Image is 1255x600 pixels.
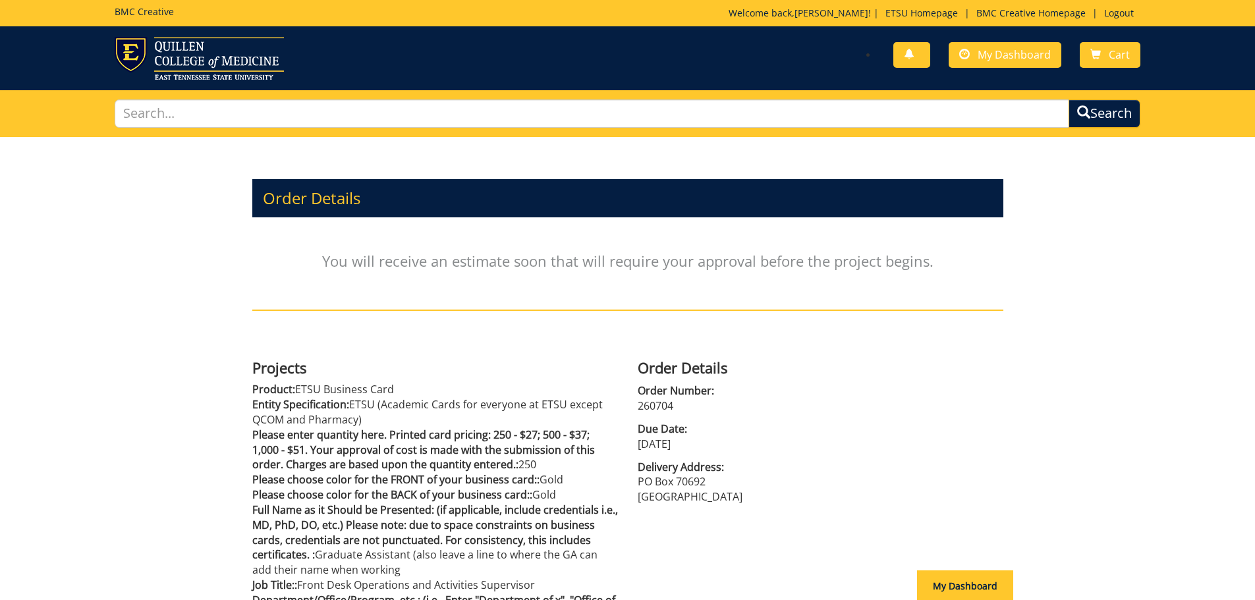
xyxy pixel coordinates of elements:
input: Search... [115,99,1070,128]
p: ETSU (Academic Cards for everyone at ETSU except QCOM and Pharmacy) [252,397,618,427]
a: My Dashboard [949,42,1061,68]
span: Please choose color for the BACK of your business card:: [252,487,532,502]
img: ETSU logo [115,37,284,80]
p: 250 [252,427,618,473]
span: Order Number: [638,383,1003,398]
span: Entity Specification: [252,397,349,412]
a: My Dashboard [917,580,1013,592]
p: Graduate Assistant (also leave a line to where the GA can add their name when working [252,503,618,578]
span: Please choose color for the FRONT of your business card:: [252,472,540,487]
a: Logout [1098,7,1140,19]
button: Search [1069,99,1140,128]
h4: Order Details [638,360,1003,375]
span: Due Date: [638,422,1003,437]
p: [DATE] [638,437,1003,452]
p: PO Box 70692 [638,474,1003,489]
a: [PERSON_NAME] [795,7,868,19]
span: Product: [252,382,295,396]
span: Job Title:: [252,578,297,592]
span: Delivery Address: [638,460,1003,475]
h4: Projects [252,360,618,375]
h3: Order Details [252,179,1003,217]
span: Please enter quantity here. Printed card pricing: 250 - $27; 500 - $37; 1,000 - $51. Your approva... [252,427,595,472]
a: ETSU Homepage [879,7,964,19]
p: You will receive an estimate soon that will require your approval before the project begins. [252,224,1003,298]
p: [GEOGRAPHIC_DATA] [638,489,1003,505]
a: BMC Creative Homepage [970,7,1092,19]
p: ETSU Business Card [252,382,618,397]
span: Cart [1109,47,1130,62]
p: Welcome back, ! | | | [729,7,1140,20]
h5: BMC Creative [115,7,174,16]
p: Front Desk Operations and Activities Supervisor [252,578,618,593]
p: 260704 [638,398,1003,414]
p: Gold [252,472,618,487]
span: My Dashboard [978,47,1051,62]
a: Cart [1080,42,1140,68]
p: Gold [252,487,618,503]
span: Full Name as it Should be Presented: (if applicable, include credentials i.e., MD, PhD, DO, etc.)... [252,503,618,562]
